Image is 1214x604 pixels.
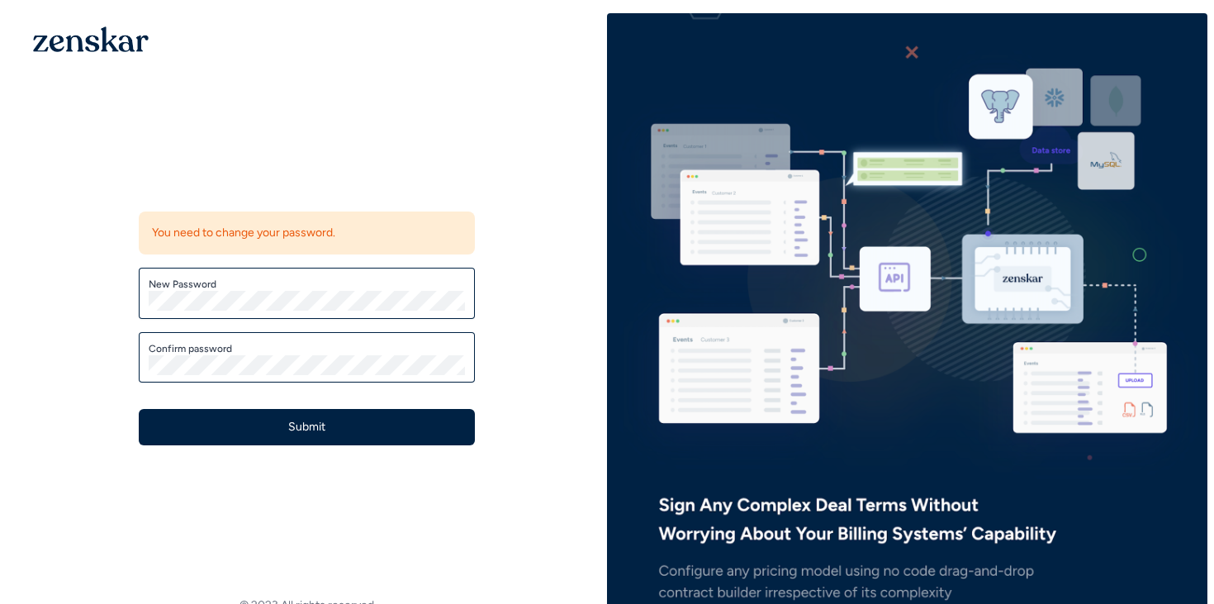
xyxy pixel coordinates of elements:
label: New Password [149,278,465,291]
button: Submit [139,409,475,445]
img: 1OGAJ2xQqyY4LXKgY66KYq0eOWRCkrZdAb3gUhuVAqdWPZE9SRJmCz+oDMSn4zDLXe31Ii730ItAGKgCKgCCgCikA4Av8PJUP... [33,26,149,52]
label: Confirm password [149,342,465,355]
div: You need to change your password. [139,212,475,254]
